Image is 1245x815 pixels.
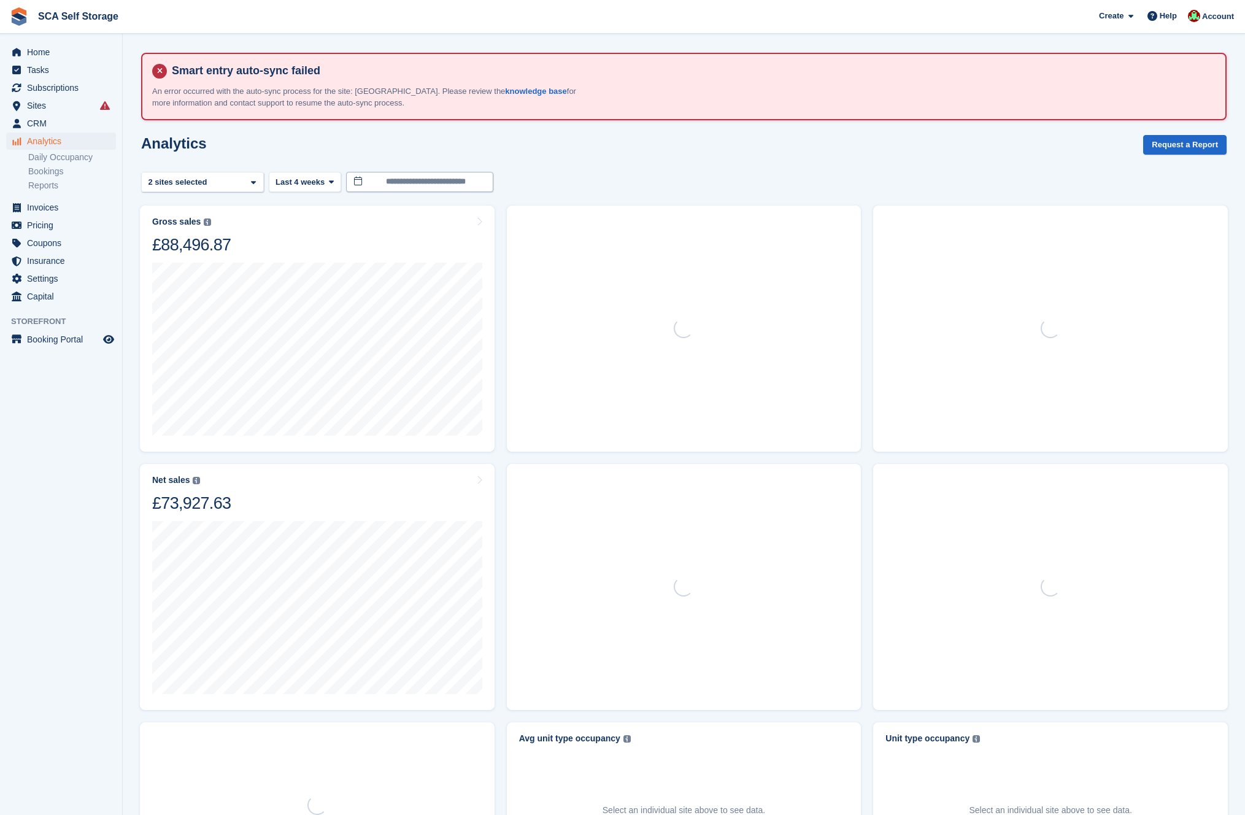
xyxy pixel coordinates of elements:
[204,218,211,226] img: icon-info-grey-7440780725fd019a000dd9b08b2336e03edf1995a4989e88bcd33f0948082b44.svg
[269,172,341,192] button: Last 4 weeks
[101,332,116,347] a: Preview store
[27,288,101,305] span: Capital
[6,44,116,61] a: menu
[28,152,116,163] a: Daily Occupancy
[27,79,101,96] span: Subscriptions
[27,133,101,150] span: Analytics
[146,176,212,188] div: 2 sites selected
[167,64,1216,78] h4: Smart entry auto-sync failed
[276,176,325,188] span: Last 4 weeks
[11,315,122,328] span: Storefront
[141,135,207,152] h2: Analytics
[505,87,566,96] a: knowledge base
[6,97,116,114] a: menu
[6,133,116,150] a: menu
[27,252,101,269] span: Insurance
[28,166,116,177] a: Bookings
[152,475,190,485] div: Net sales
[623,735,631,743] img: icon-info-grey-7440780725fd019a000dd9b08b2336e03edf1995a4989e88bcd33f0948082b44.svg
[27,199,101,216] span: Invoices
[885,733,969,744] div: Unit type occupancy
[973,735,980,743] img: icon-info-grey-7440780725fd019a000dd9b08b2336e03edf1995a4989e88bcd33f0948082b44.svg
[33,6,123,26] a: SCA Self Storage
[27,234,101,252] span: Coupons
[1202,10,1234,23] span: Account
[193,477,200,484] img: icon-info-grey-7440780725fd019a000dd9b08b2336e03edf1995a4989e88bcd33f0948082b44.svg
[27,331,101,348] span: Booking Portal
[6,115,116,132] a: menu
[27,97,101,114] span: Sites
[152,217,201,227] div: Gross sales
[6,199,116,216] a: menu
[1160,10,1177,22] span: Help
[100,101,110,110] i: Smart entry sync failures have occurred
[27,115,101,132] span: CRM
[1099,10,1124,22] span: Create
[1188,10,1200,22] img: Dale Chapman
[27,61,101,79] span: Tasks
[519,733,620,744] div: Avg unit type occupancy
[27,270,101,287] span: Settings
[10,7,28,26] img: stora-icon-8386f47178a22dfd0bd8f6a31ec36ba5ce8667c1dd55bd0f319d3a0aa187defe.svg
[152,234,231,255] div: £88,496.87
[6,331,116,348] a: menu
[6,217,116,234] a: menu
[27,44,101,61] span: Home
[152,85,582,109] p: An error occurred with the auto-sync process for the site: [GEOGRAPHIC_DATA]. Please review the f...
[6,234,116,252] a: menu
[6,252,116,269] a: menu
[6,270,116,287] a: menu
[27,217,101,234] span: Pricing
[28,180,116,191] a: Reports
[6,79,116,96] a: menu
[6,61,116,79] a: menu
[6,288,116,305] a: menu
[1143,135,1227,155] button: Request a Report
[152,493,231,514] div: £73,927.63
